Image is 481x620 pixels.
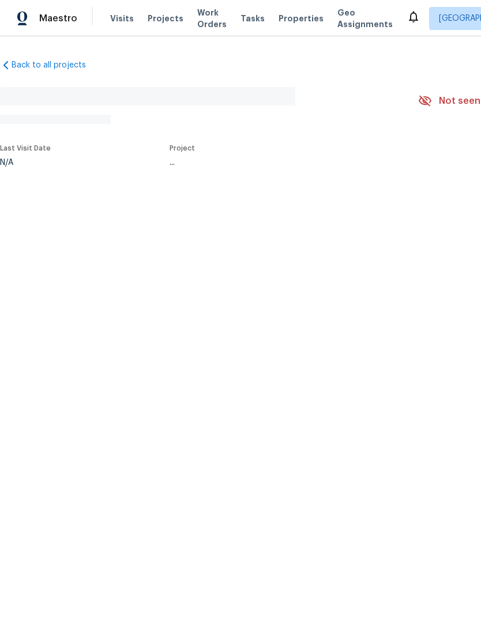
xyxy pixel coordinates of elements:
[240,14,265,22] span: Tasks
[337,7,393,30] span: Geo Assignments
[197,7,227,30] span: Work Orders
[170,159,391,167] div: ...
[110,13,134,24] span: Visits
[279,13,324,24] span: Properties
[148,13,183,24] span: Projects
[170,145,195,152] span: Project
[39,13,77,24] span: Maestro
